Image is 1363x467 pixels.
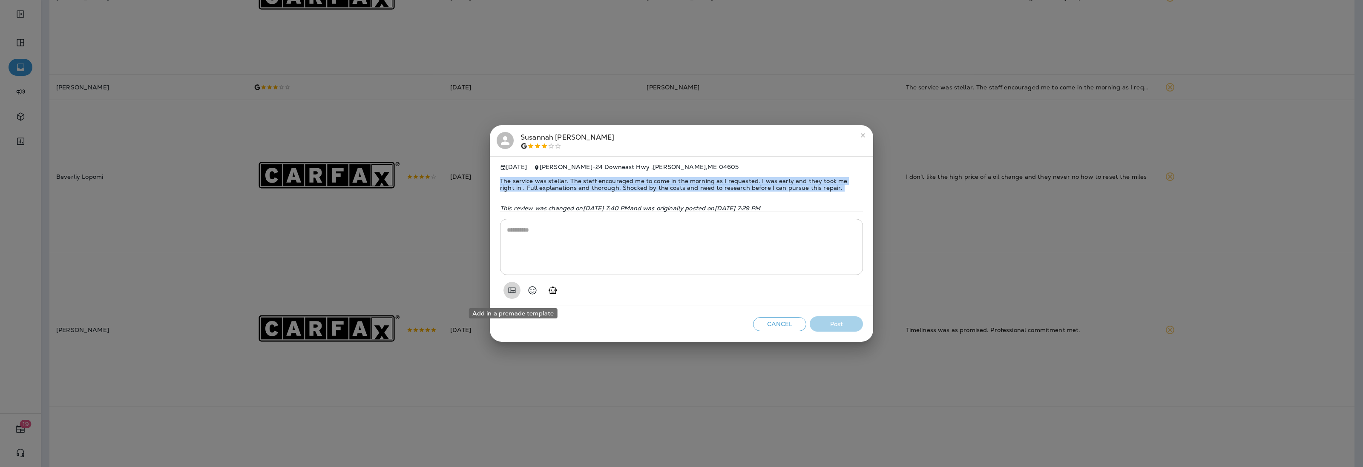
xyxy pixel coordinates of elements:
[469,308,558,318] div: Add in a premade template
[544,282,561,299] button: Generate AI response
[503,282,520,299] button: Add in a premade template
[500,205,863,212] p: This review was changed on [DATE] 7:40 PM
[540,163,739,171] span: [PERSON_NAME] - 24 Downeast Hwy , [PERSON_NAME] , ME 04605
[753,317,806,331] button: Cancel
[524,282,541,299] button: Select an emoji
[630,204,761,212] span: and was originally posted on [DATE] 7:29 PM
[520,132,614,150] div: Susannah [PERSON_NAME]
[500,163,527,171] span: [DATE]
[856,129,870,142] button: close
[500,171,863,198] span: The service was stellar. The staff encouraged me to come in the morning as I requested. I was ear...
